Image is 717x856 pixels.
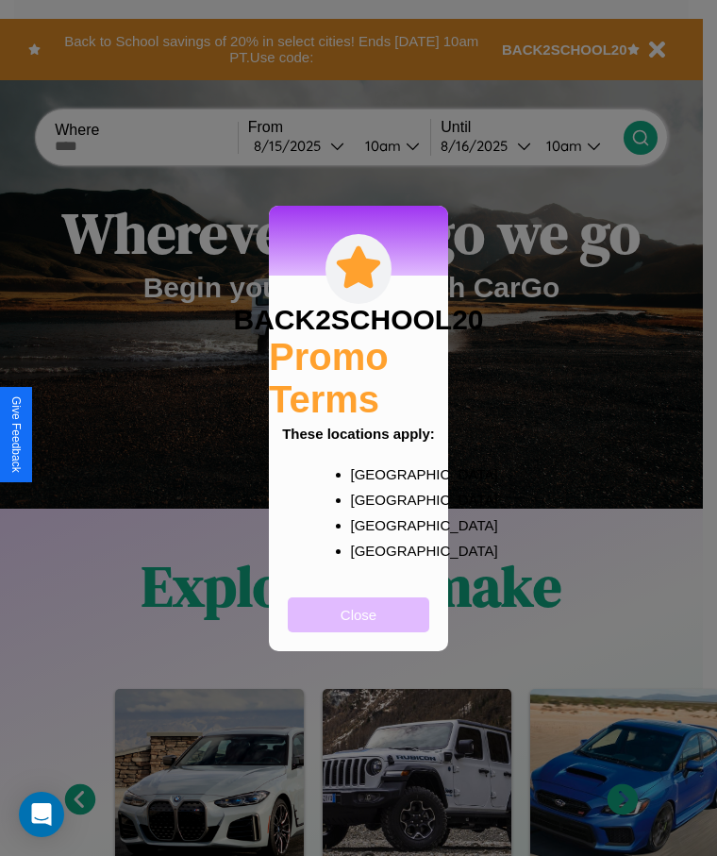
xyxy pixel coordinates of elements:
b: These locations apply: [282,426,435,442]
p: [GEOGRAPHIC_DATA] [351,512,405,538]
h3: BACK2SCHOOL20 [233,304,483,336]
div: Open Intercom Messenger [19,792,64,837]
button: Close [288,597,429,632]
div: Give Feedback [9,396,23,473]
p: [GEOGRAPHIC_DATA] [351,462,405,487]
p: [GEOGRAPHIC_DATA] [351,538,405,563]
p: [GEOGRAPHIC_DATA] [351,487,405,512]
h2: Promo Terms [269,336,448,421]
